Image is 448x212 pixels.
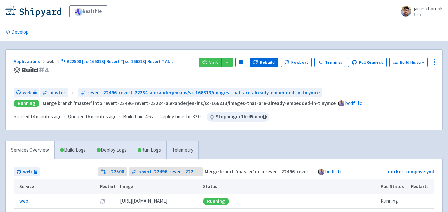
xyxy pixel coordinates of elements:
[138,168,200,176] span: revert-22496-revert-22284-alexanderjenkins/sc-166813/images-that-are-already-embedded-in-tinymce
[166,141,198,159] a: Telemetry
[98,179,118,194] th: Restart
[5,23,28,41] a: Develop
[98,167,127,176] a: #22508
[78,88,322,97] a: revert-22496-revert-22284-alexanderjenkins/sc-166813/images-that-are-already-embedded-in-tinymce
[14,167,40,176] a: web
[201,179,378,194] th: Status
[325,168,342,175] a: bcdf11c
[159,113,184,121] span: Deploy time
[40,88,68,97] a: master
[55,141,91,159] a: Build Logs
[414,5,443,12] span: jameschou-bk
[118,179,201,194] th: Image
[43,100,336,106] strong: Merge branch 'master' into revert-22496-revert-22284-alexanderjenkins/sc-166813/images-that-are-a...
[186,113,203,121] span: 1m 32.0s
[46,58,61,64] span: web
[345,100,362,106] a: bcdf11c
[209,60,218,65] span: Visit
[85,113,117,120] time: 16 minutes ago
[61,58,174,64] a: #22508 [sc-166813] Revert "[sc-166813] Revert " Al...
[389,58,428,67] a: Build History
[123,113,144,121] span: Build time
[145,113,153,121] span: 4.6s
[71,89,76,97] span: ←
[203,198,229,205] div: Running
[19,197,28,205] a: web
[91,141,132,159] a: Deploy Logs
[5,6,61,17] img: Shipyard logo
[23,168,32,176] span: web
[14,179,98,194] th: Service
[120,197,167,205] span: [DOMAIN_NAME][URL]
[250,58,278,67] button: Rebuild
[49,89,65,97] span: master
[129,167,203,176] a: revert-22496-revert-22284-alexanderjenkins/sc-166813/images-that-are-already-embedded-in-tinymce
[14,100,39,107] div: Running
[379,179,409,194] th: Pod Status
[6,141,54,159] a: Services Overview
[100,199,105,204] button: Restart pod
[14,112,269,122] div: · · ·
[199,58,222,67] a: Visit
[314,58,345,67] a: Terminal
[69,5,107,17] a: healthie
[348,58,387,67] a: Pull Request
[388,168,434,175] a: docker-compose.yml
[379,194,409,209] td: Running
[108,168,124,176] strong: # 22508
[38,65,49,75] span: # 4
[14,113,62,120] span: Started
[30,113,62,120] time: 14 minutes ago
[14,58,46,64] a: Applications
[132,141,166,159] a: Run Logs
[281,58,312,67] button: Rowboat
[67,58,173,64] span: #22508 [sc-166813] Revert "[sc-166813] Revert " Al ...
[87,89,320,97] span: revert-22496-revert-22284-alexanderjenkins/sc-166813/images-that-are-already-embedded-in-tinymce
[23,89,31,97] span: web
[207,112,269,122] span: Stopping in 1 hr 45 min
[14,88,39,97] a: web
[397,6,443,17] a: jameschou-bk User
[22,66,49,74] span: Build
[235,58,247,67] button: Pause
[409,179,434,194] th: Restarts
[68,113,117,120] span: Queued
[414,12,443,17] small: User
